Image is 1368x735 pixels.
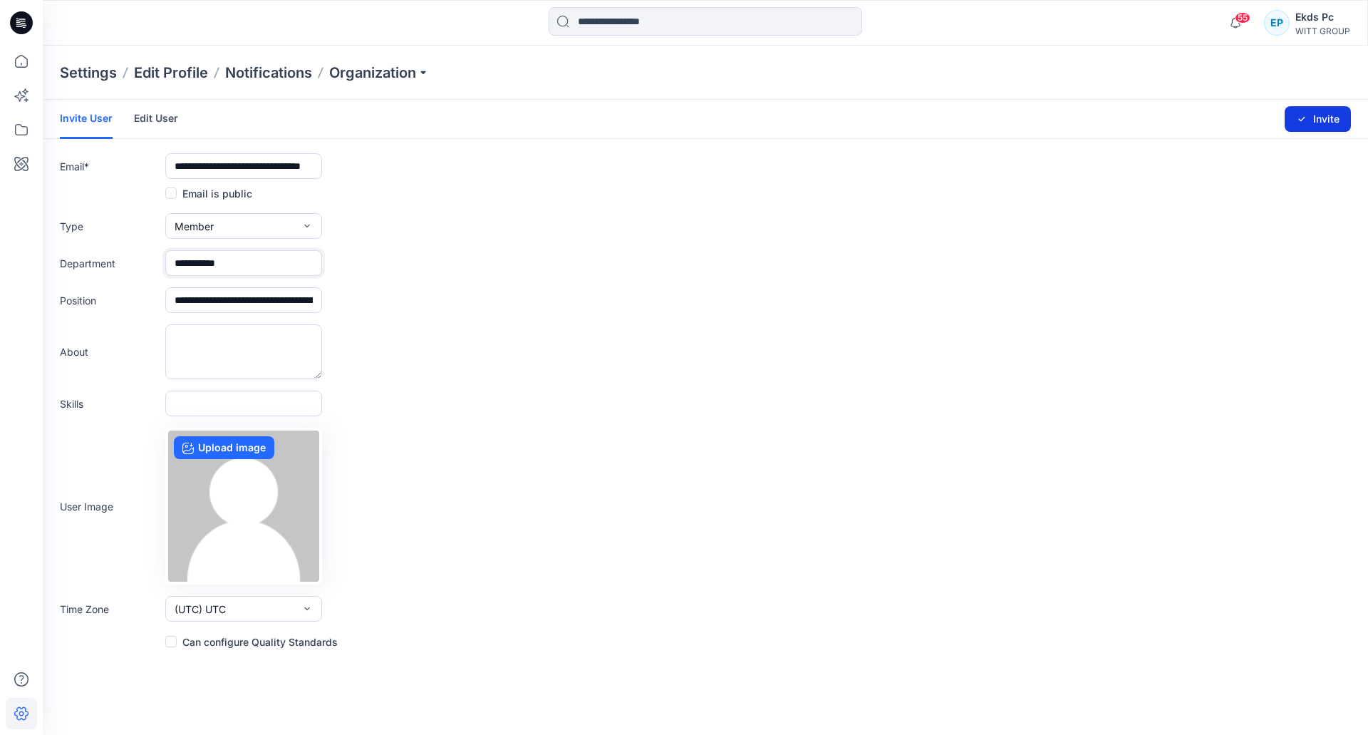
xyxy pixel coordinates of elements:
label: Email [60,159,160,174]
span: Member [175,219,214,234]
label: Skills [60,396,160,411]
button: Invite [1285,106,1351,132]
div: Ekds Pc [1295,9,1350,26]
img: no-profile.png [168,431,319,582]
label: Can configure Quality Standards [165,633,338,650]
label: About [60,344,160,359]
a: Notifications [225,63,312,83]
button: Member [165,213,322,239]
label: Position [60,293,160,308]
label: Time Zone [60,602,160,617]
span: 55 [1235,12,1250,24]
label: User Image [60,499,160,514]
button: (UTC) UTC [165,596,322,622]
a: Invite User [60,100,113,139]
div: WITT GROUP [1295,26,1350,36]
label: Upload image [174,436,274,459]
p: Settings [60,63,117,83]
label: Email is public [165,185,252,202]
span: (UTC) UTC [175,602,226,617]
a: Edit Profile [134,63,208,83]
label: Department [60,256,160,271]
a: Edit User [134,100,178,137]
label: Type [60,219,160,234]
div: EP [1264,10,1290,36]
